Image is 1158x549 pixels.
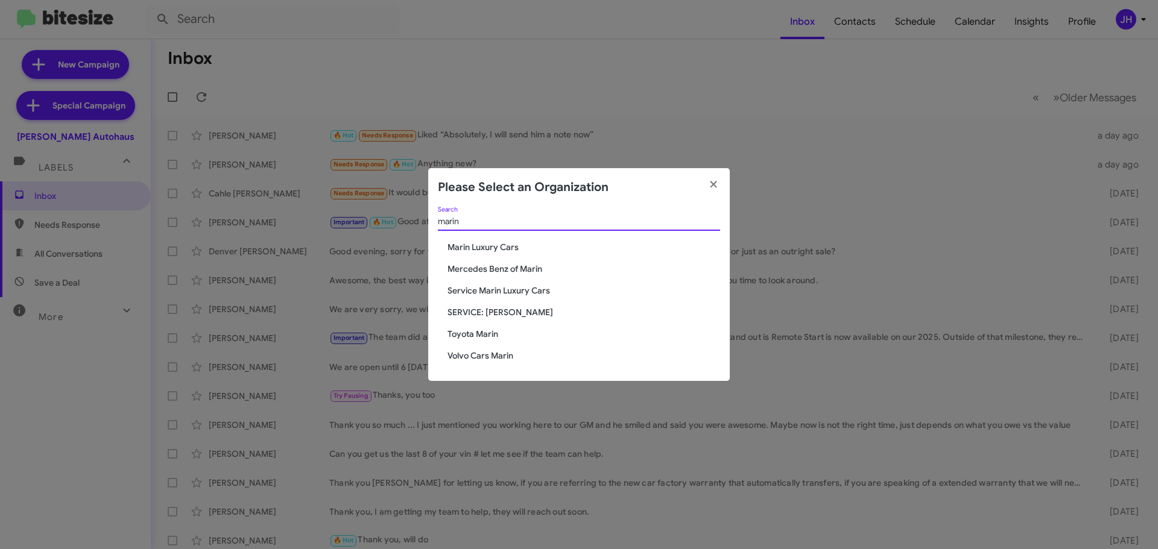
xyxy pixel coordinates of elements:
[448,350,720,362] span: Volvo Cars Marin
[448,284,720,296] span: Service Marin Luxury Cars
[448,241,720,253] span: Marin Luxury Cars
[448,328,720,340] span: Toyota Marin
[448,263,720,275] span: Mercedes Benz of Marin
[438,178,609,197] h2: Please Select an Organization
[448,306,720,318] span: SERVICE: [PERSON_NAME]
